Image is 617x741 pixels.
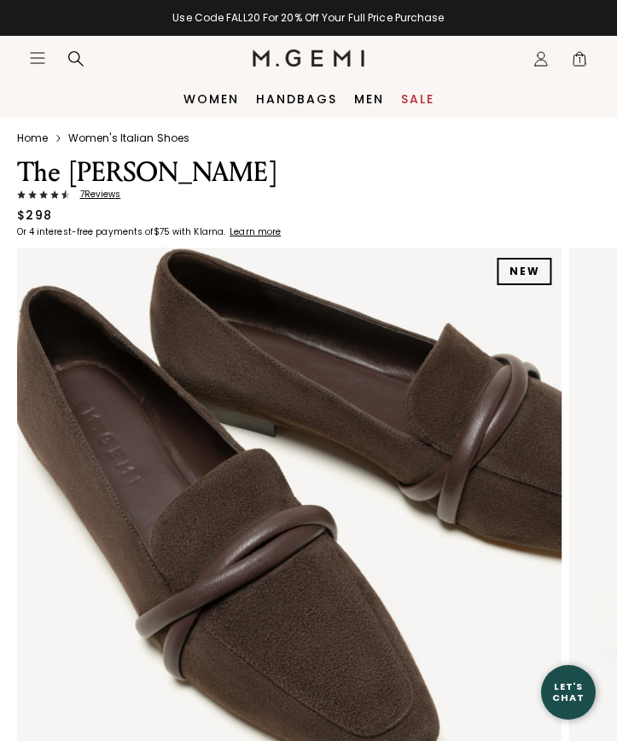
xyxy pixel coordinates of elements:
a: Women's Italian Shoes [68,131,189,145]
klarna-placement-style-cta: Learn more [230,225,281,238]
a: Handbags [256,92,337,106]
button: Open site menu [29,50,46,67]
a: Men [354,92,384,106]
h1: The [PERSON_NAME] [17,155,282,190]
img: M.Gemi [253,50,364,67]
div: $298 [17,207,53,224]
klarna-placement-style-body: Or 4 interest-free payments of [17,225,154,238]
a: Learn more [228,227,281,237]
a: Women [183,92,239,106]
span: 7 Review s [70,190,121,200]
span: 1 [571,54,588,71]
a: Sale [401,92,434,106]
a: 7Reviews [17,190,282,200]
klarna-placement-style-body: with Klarna [172,225,228,238]
div: NEW [498,258,552,285]
div: Let's Chat [541,681,596,703]
klarna-placement-style-amount: $75 [154,225,170,238]
a: Home [17,131,48,145]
